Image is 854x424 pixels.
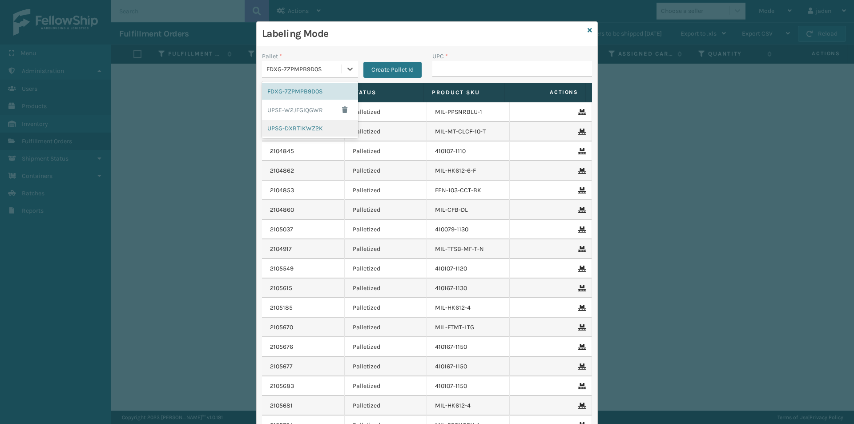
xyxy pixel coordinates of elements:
[262,27,584,40] h3: Labeling Mode
[427,102,510,122] td: MIL-PPSNRBLU-1
[578,187,584,194] i: Remove From Pallet
[578,305,584,311] i: Remove From Pallet
[262,83,358,100] div: FDXG-7ZPMPB9D0S
[427,259,510,279] td: 410107-1120
[345,259,427,279] td: Palletized
[578,207,584,213] i: Remove From Pallet
[270,245,292,254] a: 2104917
[345,337,427,357] td: Palletized
[270,401,293,410] a: 2105681
[270,284,292,293] a: 2105615
[578,285,584,291] i: Remove From Pallet
[427,122,510,141] td: MIL-MT-CLCF-10-T
[270,225,293,234] a: 2105037
[345,200,427,220] td: Palletized
[427,181,510,200] td: FEN-103-CCT-BK
[427,357,510,376] td: 410167-1150
[262,100,358,120] div: UPSE-W2JFGIQGWR
[270,206,294,214] a: 2104860
[578,403,584,409] i: Remove From Pallet
[578,344,584,350] i: Remove From Pallet
[345,161,427,181] td: Palletized
[345,102,427,122] td: Palletized
[427,141,510,161] td: 410107-1110
[508,85,584,100] span: Actions
[345,396,427,416] td: Palletized
[578,324,584,331] i: Remove From Pallet
[578,266,584,272] i: Remove From Pallet
[427,279,510,298] td: 410167-1130
[270,343,293,351] a: 2105676
[266,65,342,74] div: FDXG-7ZPMPB9D0S
[427,220,510,239] td: 410079-1130
[270,147,294,156] a: 2104845
[578,168,584,174] i: Remove From Pallet
[578,383,584,389] i: Remove From Pallet
[427,161,510,181] td: MIL-HK612-6-F
[270,382,294,391] a: 2105683
[345,376,427,396] td: Palletized
[345,318,427,337] td: Palletized
[270,186,294,195] a: 2104853
[363,62,422,78] button: Create Pallet Id
[432,89,496,97] label: Product SKU
[262,52,282,61] label: Pallet
[427,200,510,220] td: MIL-CFB-DL
[345,279,427,298] td: Palletized
[427,396,510,416] td: MIL-HK612-4
[270,362,293,371] a: 2105677
[578,109,584,115] i: Remove From Pallet
[432,52,448,61] label: UPC
[345,122,427,141] td: Palletized
[578,246,584,252] i: Remove From Pallet
[427,337,510,357] td: 410167-1150
[270,166,294,175] a: 2104862
[578,129,584,135] i: Remove From Pallet
[270,303,293,312] a: 2105185
[262,120,358,137] div: UPSG-DXRT1KWZ2K
[345,141,427,161] td: Palletized
[578,148,584,154] i: Remove From Pallet
[427,239,510,259] td: MIL-TFSB-MF-T-N
[270,264,294,273] a: 2105549
[270,323,293,332] a: 2105670
[427,376,510,396] td: 410107-1150
[427,318,510,337] td: MIL-FTMT-LTG
[345,220,427,239] td: Palletized
[427,298,510,318] td: MIL-HK612-4
[345,357,427,376] td: Palletized
[345,298,427,318] td: Palletized
[578,226,584,233] i: Remove From Pallet
[351,89,415,97] label: Status
[345,239,427,259] td: Palletized
[578,363,584,370] i: Remove From Pallet
[345,181,427,200] td: Palletized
